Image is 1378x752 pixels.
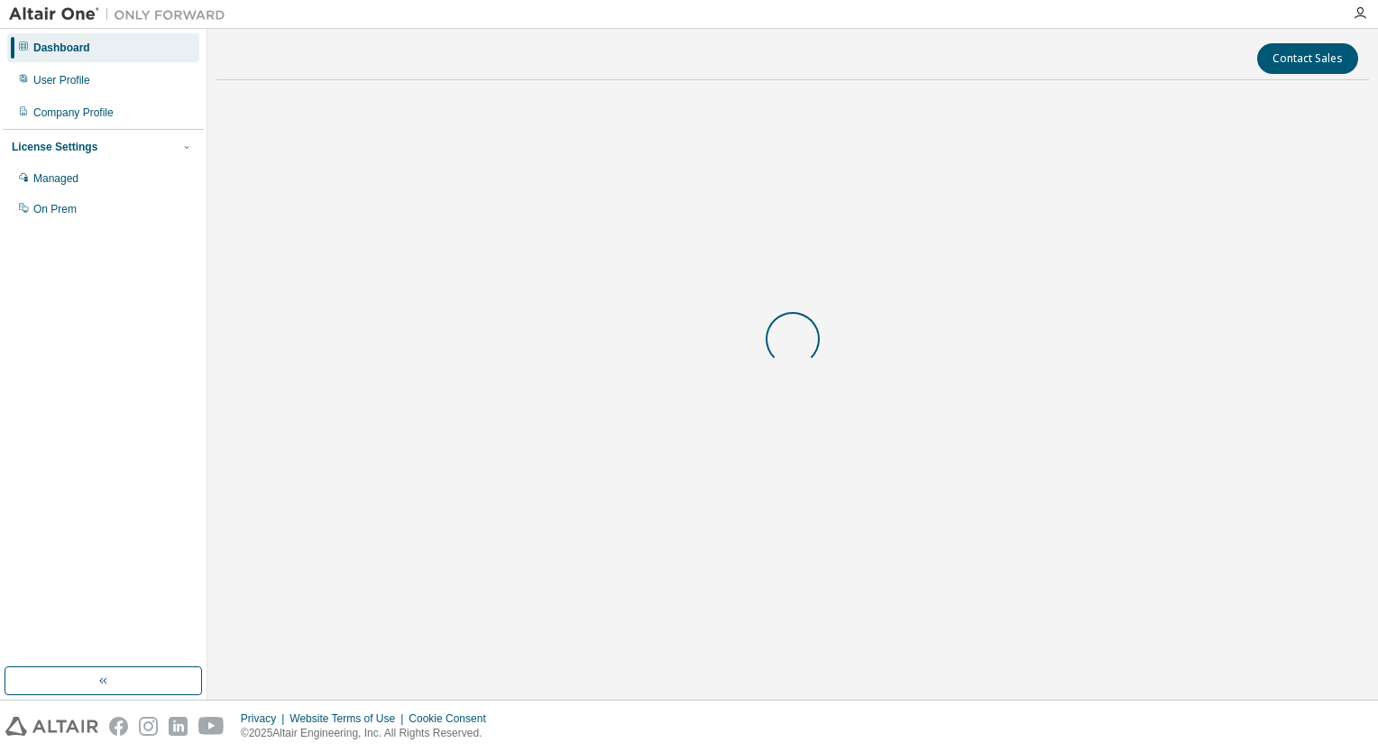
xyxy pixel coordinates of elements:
[33,41,90,55] div: Dashboard
[241,711,289,726] div: Privacy
[169,717,188,736] img: linkedin.svg
[241,726,497,741] p: © 2025 Altair Engineering, Inc. All Rights Reserved.
[33,171,78,186] div: Managed
[198,717,225,736] img: youtube.svg
[33,202,77,216] div: On Prem
[139,717,158,736] img: instagram.svg
[12,140,97,154] div: License Settings
[1257,43,1358,74] button: Contact Sales
[5,717,98,736] img: altair_logo.svg
[409,711,496,726] div: Cookie Consent
[33,105,114,120] div: Company Profile
[9,5,234,23] img: Altair One
[109,717,128,736] img: facebook.svg
[289,711,409,726] div: Website Terms of Use
[33,73,90,87] div: User Profile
